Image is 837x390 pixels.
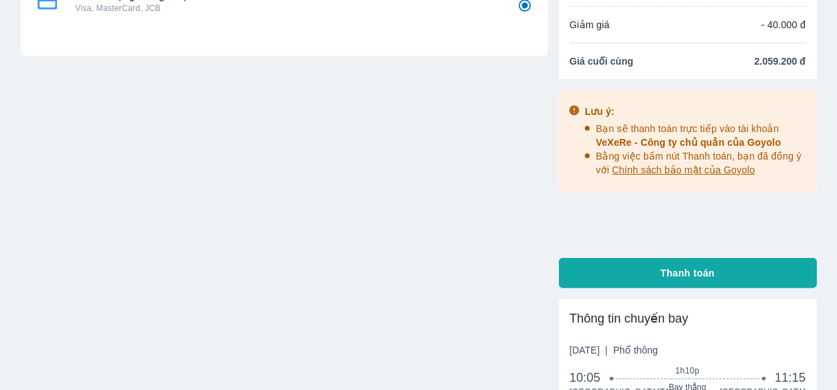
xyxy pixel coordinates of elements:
[612,164,755,175] span: Chính sách bảo mật của Goyolo
[661,266,715,280] span: Thanh toán
[570,18,610,32] p: Giảm giá
[570,343,658,357] span: [DATE]
[596,149,807,177] p: Bằng việc bấm nút Thanh toán, bạn đã đồng ý với
[570,54,634,68] span: Giá cuối cùng
[585,105,807,118] div: Lưu ý:
[612,365,764,376] span: 1h10p
[596,123,781,148] span: Bạn sẽ thanh toán trực tiếp vào tài khoản
[570,369,612,386] span: 10:05
[775,369,805,386] span: 11:15
[606,345,608,356] span: |
[755,54,806,68] span: 2.059.200 đ
[761,18,806,32] p: - 40.000 đ
[570,310,806,327] div: Thông tin chuyến bay
[596,137,781,148] span: VeXeRe - Công ty chủ quản của Goyolo
[76,3,498,14] p: Visa, MasterCard, JCB
[613,345,658,356] span: Phổ thông
[559,258,817,288] button: Thanh toán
